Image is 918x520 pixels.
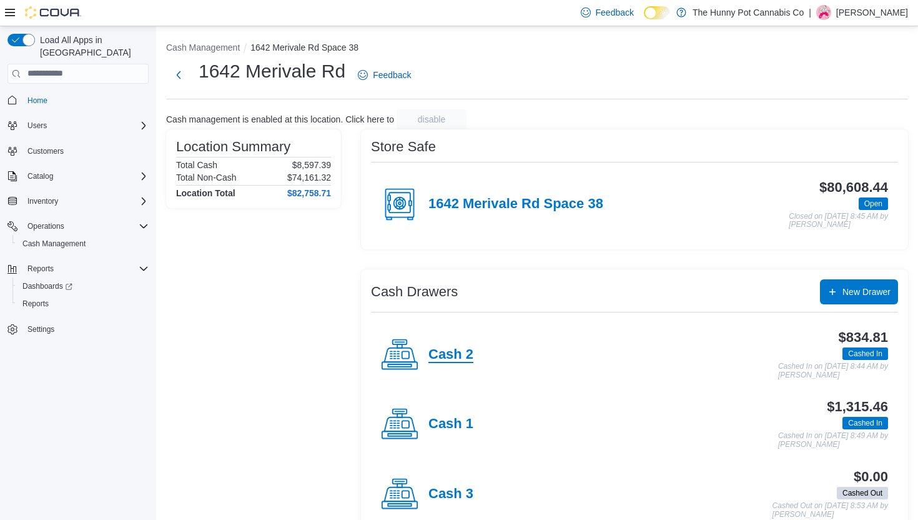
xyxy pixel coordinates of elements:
[17,296,54,311] a: Reports
[17,236,149,251] span: Cash Management
[176,160,217,170] h6: Total Cash
[2,260,154,277] button: Reports
[22,219,69,234] button: Operations
[22,261,149,276] span: Reports
[176,188,235,198] h4: Location Total
[820,279,898,304] button: New Drawer
[428,347,473,363] h4: Cash 2
[287,188,331,198] h4: $82,758.71
[2,192,154,210] button: Inventory
[22,144,69,159] a: Customers
[22,194,63,209] button: Inventory
[12,277,154,295] a: Dashboards
[22,169,149,184] span: Catalog
[27,171,53,181] span: Catalog
[35,34,149,59] span: Load All Apps in [GEOGRAPHIC_DATA]
[596,6,634,19] span: Feedback
[12,235,154,252] button: Cash Management
[22,219,149,234] span: Operations
[2,167,154,185] button: Catalog
[2,217,154,235] button: Operations
[859,197,888,210] span: Open
[27,96,47,106] span: Home
[644,6,670,19] input: Dark Mode
[842,286,891,298] span: New Drawer
[842,417,888,429] span: Cashed In
[176,139,290,154] h3: Location Summary
[27,324,54,334] span: Settings
[12,295,154,312] button: Reports
[22,93,52,108] a: Home
[428,196,603,212] h4: 1642 Merivale Rd Space 38
[22,299,49,309] span: Reports
[22,92,149,108] span: Home
[27,196,58,206] span: Inventory
[778,432,888,449] p: Cashed In on [DATE] 8:49 AM by [PERSON_NAME]
[22,321,149,337] span: Settings
[842,347,888,360] span: Cashed In
[839,330,888,345] h3: $834.81
[373,69,411,81] span: Feedback
[22,194,149,209] span: Inventory
[2,320,154,338] button: Settings
[166,114,394,124] p: Cash management is enabled at this location. Click here to
[22,322,59,337] a: Settings
[789,212,888,229] p: Closed on [DATE] 8:45 AM by [PERSON_NAME]
[287,172,331,182] p: $74,161.32
[854,469,888,484] h3: $0.00
[22,143,149,159] span: Customers
[27,221,64,231] span: Operations
[2,117,154,134] button: Users
[397,109,466,129] button: disable
[250,42,358,52] button: 1642 Merivale Rd Space 38
[371,139,436,154] h3: Store Safe
[166,62,191,87] button: Next
[819,180,888,195] h3: $80,608.44
[292,160,331,170] p: $8,597.39
[2,142,154,160] button: Customers
[778,362,888,379] p: Cashed In on [DATE] 8:44 AM by [PERSON_NAME]
[842,487,882,499] span: Cashed Out
[176,172,237,182] h6: Total Non-Cash
[837,487,888,499] span: Cashed Out
[693,5,804,20] p: The Hunny Pot Cannabis Co
[27,146,64,156] span: Customers
[17,279,149,294] span: Dashboards
[827,399,888,414] h3: $1,315.46
[22,261,59,276] button: Reports
[22,118,149,133] span: Users
[864,198,882,209] span: Open
[816,5,831,20] div: Ella Brown
[17,279,77,294] a: Dashboards
[772,502,888,519] p: Cashed Out on [DATE] 8:53 AM by [PERSON_NAME]
[199,59,345,84] h1: 1642 Merivale Rd
[22,169,58,184] button: Catalog
[353,62,416,87] a: Feedback
[22,239,86,249] span: Cash Management
[428,416,473,432] h4: Cash 1
[22,281,72,291] span: Dashboards
[848,348,882,359] span: Cashed In
[166,42,240,52] button: Cash Management
[17,296,149,311] span: Reports
[836,5,908,20] p: [PERSON_NAME]
[418,113,445,126] span: disable
[371,284,458,299] h3: Cash Drawers
[2,91,154,109] button: Home
[809,5,811,20] p: |
[27,264,54,274] span: Reports
[25,6,81,19] img: Cova
[27,121,47,131] span: Users
[428,486,473,502] h4: Cash 3
[22,118,52,133] button: Users
[848,417,882,429] span: Cashed In
[166,41,908,56] nav: An example of EuiBreadcrumbs
[17,236,91,251] a: Cash Management
[7,86,149,371] nav: Complex example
